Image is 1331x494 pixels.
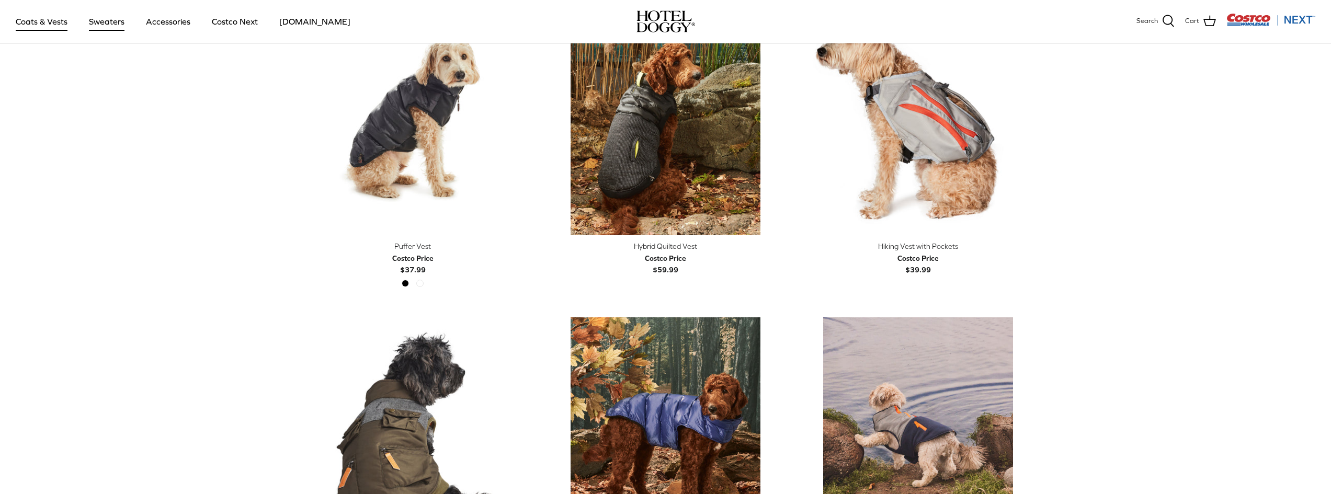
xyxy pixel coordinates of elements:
[6,4,77,39] a: Coats & Vests
[202,4,267,39] a: Costco Next
[1136,16,1158,27] span: Search
[1185,16,1199,27] span: Cart
[1226,20,1315,28] a: Visit Costco Next
[392,252,434,274] b: $37.99
[800,240,1037,252] div: Hiking Vest with Pockets
[636,10,695,32] img: hoteldoggycom
[1226,13,1315,26] img: Costco Next
[547,240,784,275] a: Hybrid Quilted Vest Costco Price$59.99
[645,252,686,264] div: Costco Price
[294,240,531,252] div: Puffer Vest
[136,4,200,39] a: Accessories
[392,252,434,264] div: Costco Price
[1185,15,1216,28] a: Cart
[547,240,784,252] div: Hybrid Quilted Vest
[294,240,531,275] a: Puffer Vest Costco Price$37.99
[1136,15,1175,28] a: Search
[79,4,134,39] a: Sweaters
[645,252,686,274] b: $59.99
[270,4,360,39] a: [DOMAIN_NAME]
[897,252,939,264] div: Costco Price
[897,252,939,274] b: $39.99
[800,240,1037,275] a: Hiking Vest with Pockets Costco Price$39.99
[636,10,695,32] a: hoteldoggy.com hoteldoggycom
